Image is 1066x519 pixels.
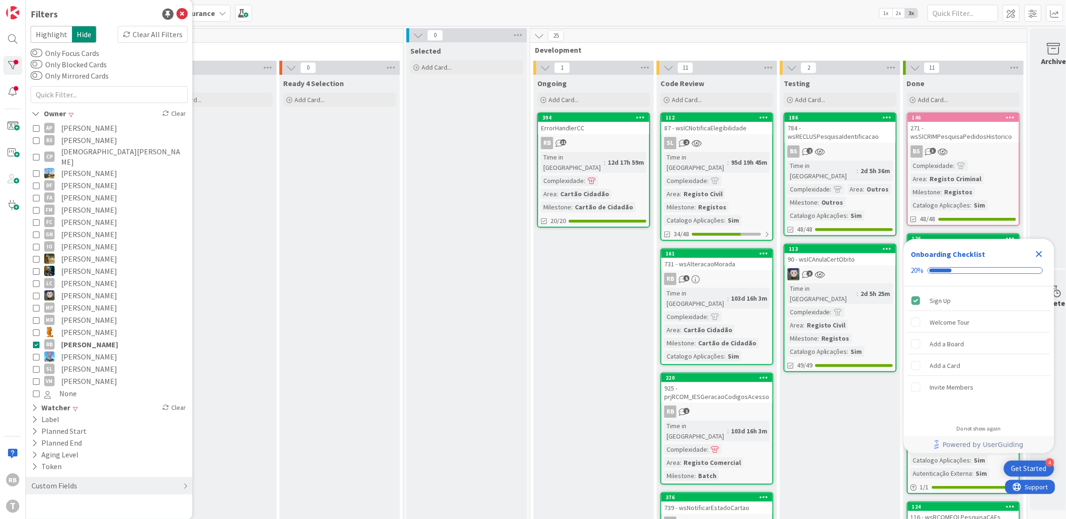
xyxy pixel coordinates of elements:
[422,63,452,72] span: Add Card...
[283,79,344,88] span: Ready 4 Selection
[957,425,1001,432] div: Do not show again
[892,8,905,18] span: 2x
[661,113,772,122] div: 112
[44,278,55,288] div: LC
[912,235,1019,242] div: 126
[61,146,185,167] span: [DEMOGRAPHIC_DATA][PERSON_NAME]
[33,192,185,204] button: FA [PERSON_NAME]
[972,468,974,479] span: :
[44,180,55,191] div: DF
[61,363,117,375] span: [PERSON_NAME]
[857,288,859,299] span: :
[300,62,316,73] span: 0
[61,122,117,134] span: [PERSON_NAME]
[664,338,694,348] div: Milestone
[33,216,185,228] button: FC [PERSON_NAME]
[724,351,725,361] span: :
[788,333,818,343] div: Milestone
[61,326,117,338] span: [PERSON_NAME]
[725,215,741,225] div: Sim
[865,184,891,194] div: Outros
[160,108,188,120] div: Clear
[31,60,42,69] button: Only Blocked Cards
[44,135,55,145] div: BS
[941,187,942,197] span: :
[788,283,857,304] div: Time in [GEOGRAPHIC_DATA]
[44,266,55,276] img: JC
[911,266,1047,275] div: Checklist progress: 20%
[31,48,42,58] button: Only Focus Cards
[807,271,813,277] span: 3
[694,338,696,348] span: :
[908,122,1019,143] div: 271 - wsSICRIMPesquisaPedidosHistorico
[788,160,857,181] div: Time in [GEOGRAPHIC_DATA]
[905,8,918,18] span: 3x
[930,382,974,393] div: Invite Members
[907,377,1050,398] div: Invite Members is incomplete.
[819,333,852,343] div: Registos
[660,79,704,88] span: Code Review
[20,1,43,13] span: Support
[911,266,924,275] div: 20%
[661,258,772,270] div: 731 - wsAlteracaoMorada
[928,5,998,22] input: Quick Filter...
[788,307,830,317] div: Complexidade
[661,374,772,403] div: 220925 - prjRCOM_IESGeracaoCodigosAcesso
[541,202,571,212] div: Milestone
[707,176,708,186] span: :
[61,289,117,302] span: [PERSON_NAME]
[971,200,972,210] span: :
[788,145,800,158] div: BS
[31,461,63,472] div: Token
[31,86,188,103] input: Quick Filter...
[61,375,117,387] span: [PERSON_NAME]
[44,364,55,374] div: SL
[680,189,681,199] span: :
[911,145,923,158] div: BS
[44,351,55,362] img: SF
[859,288,893,299] div: 2d 5h 25m
[72,26,96,43] span: Hide
[33,326,185,338] button: RL [PERSON_NAME]
[684,408,690,414] span: 1
[785,145,896,158] div: BS
[61,338,118,351] span: [PERSON_NAME]
[538,113,649,122] div: 394
[33,363,185,375] button: SL [PERSON_NAME]
[797,224,812,234] span: 48/48
[943,439,1024,450] span: Powered by UserGuiding
[908,503,1019,511] div: 124
[930,338,964,350] div: Add a Board
[912,503,1019,510] div: 124
[942,187,975,197] div: Registos
[61,265,117,277] span: [PERSON_NAME]
[44,254,55,264] img: JC
[729,293,770,303] div: 103d 16h 3m
[661,249,772,258] div: 161
[44,123,55,133] div: AP
[911,455,971,465] div: Catalogo Aplicações
[857,166,859,176] span: :
[61,253,117,265] span: [PERSON_NAME]
[789,114,896,121] div: 186
[924,62,940,73] span: 11
[34,45,391,55] span: Upstream
[44,376,55,386] div: VM
[729,426,770,436] div: 103d 16h 3m
[849,210,865,221] div: Sim
[911,248,986,260] div: Onboarding Checklist
[61,167,117,179] span: [PERSON_NAME]
[801,62,817,73] span: 2
[803,320,804,330] span: :
[160,402,188,414] div: Clear
[61,302,117,314] span: [PERSON_NAME]
[542,114,649,121] div: 394
[584,176,585,186] span: :
[44,205,55,215] div: FM
[930,295,951,306] div: Sign Up
[6,6,19,19] img: Visit kanbanzone.com
[44,152,55,162] div: CP
[863,184,865,194] span: :
[44,339,55,350] div: RB
[666,114,772,121] div: 112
